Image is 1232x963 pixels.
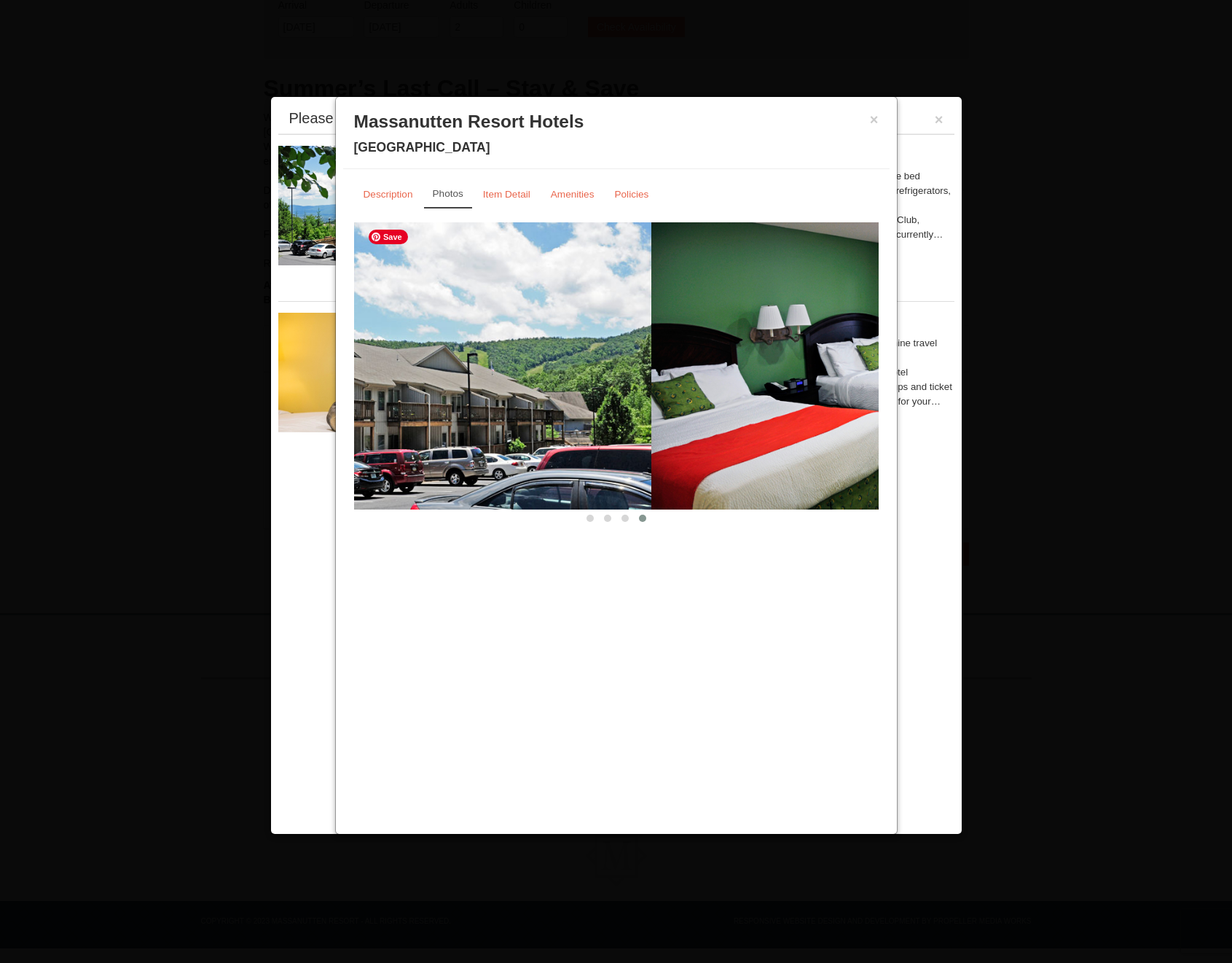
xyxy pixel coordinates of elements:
[651,222,1176,510] img: 18876286-41-233aa5f3.jpg
[278,146,497,265] img: 19219026-1-e3b4ac8e.jpg
[369,230,408,244] span: Save
[433,188,463,199] small: Photos
[541,180,604,208] a: Amenities
[354,180,423,208] a: Description
[483,189,530,200] small: Item Detail
[474,180,540,208] a: Item Detail
[364,189,413,200] small: Description
[354,140,879,155] h4: [GEOGRAPHIC_DATA]
[870,112,879,127] button: ×
[935,112,943,127] button: ×
[289,111,530,125] div: Please make your package selection:
[614,189,648,200] small: Policies
[127,222,651,510] img: 18876286-40-c42fb63f.jpg
[354,111,879,133] h3: Massanutten Resort Hotels
[424,180,472,208] a: Photos
[551,189,595,200] small: Amenities
[278,313,497,432] img: 27428181-5-81c892a3.jpg
[605,180,658,208] a: Policies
